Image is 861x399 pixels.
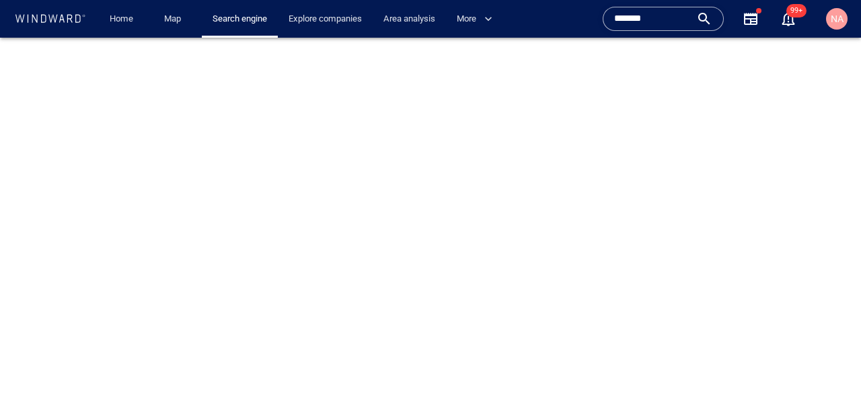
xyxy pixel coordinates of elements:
[780,11,796,27] div: Notification center
[104,7,139,31] a: Home
[159,7,191,31] a: Map
[778,8,799,30] a: 99+
[831,13,844,24] span: NA
[100,7,143,31] button: Home
[207,7,272,31] a: Search engine
[153,7,196,31] button: Map
[804,338,851,389] iframe: Chat
[283,7,367,31] a: Explore companies
[780,11,796,27] button: 99+
[786,4,807,17] span: 99+
[823,5,850,32] button: NA
[378,7,441,31] a: Area analysis
[457,11,492,27] span: More
[451,7,504,31] button: More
